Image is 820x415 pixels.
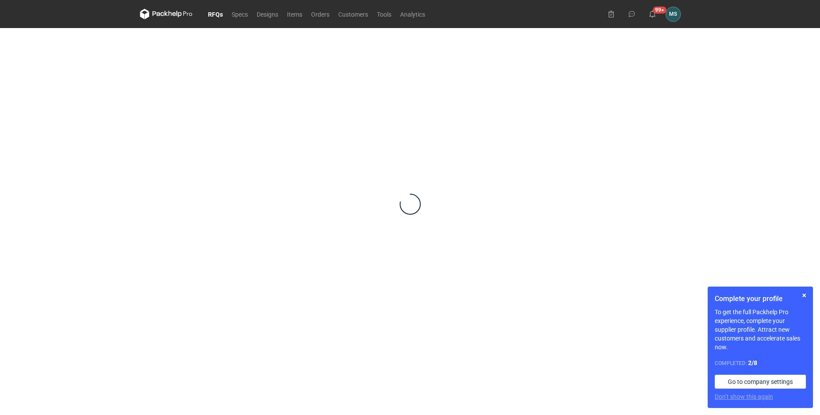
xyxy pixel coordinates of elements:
[715,308,806,351] p: To get the full Packhelp Pro experience, complete your supplier profile. Attract new customers an...
[307,9,334,19] a: Orders
[748,359,757,366] strong: 2 / 8
[227,9,252,19] a: Specs
[799,290,809,301] button: Skip for now
[715,392,773,401] button: Don’t show this again
[252,9,283,19] a: Designs
[204,9,227,19] a: RFQs
[140,9,193,19] svg: Packhelp Pro
[666,7,680,21] div: Michał Sokołowski
[666,7,680,21] button: MS
[715,294,806,304] h1: Complete your profile
[283,9,307,19] a: Items
[372,9,396,19] a: Tools
[715,358,806,368] div: Completed:
[715,375,806,389] a: Go to company settings
[396,9,430,19] a: Analytics
[334,9,372,19] a: Customers
[645,7,659,21] button: 99+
